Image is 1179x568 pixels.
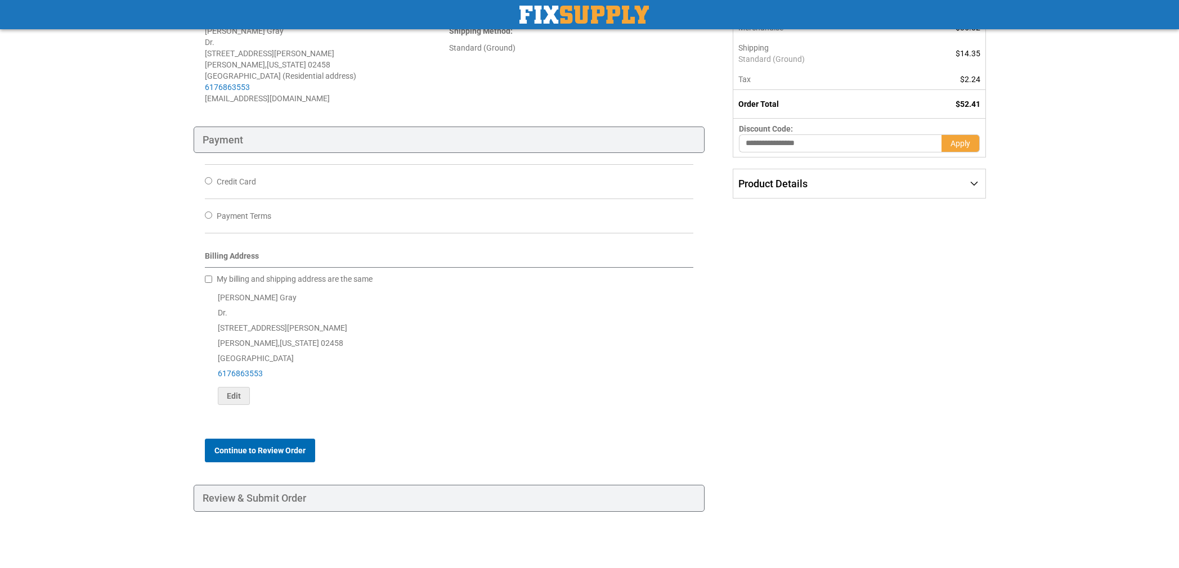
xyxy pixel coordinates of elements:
span: Credit Card [217,177,256,186]
strong: : [449,26,513,35]
div: [PERSON_NAME] Gray Dr. [STREET_ADDRESS][PERSON_NAME] [PERSON_NAME] , 02458 [GEOGRAPHIC_DATA] [205,290,694,405]
div: Standard (Ground) [449,42,693,53]
span: [US_STATE] [280,339,319,348]
span: My billing and shipping address are the same [217,274,373,283]
th: Tax [733,69,906,90]
span: Discount Code: [739,124,793,133]
span: $14.35 [956,49,980,58]
span: Standard (Ground) [738,53,900,65]
div: Payment [194,127,705,154]
span: $52.41 [956,100,980,109]
a: 6176863553 [218,369,263,378]
address: [PERSON_NAME] Gray Dr. [STREET_ADDRESS][PERSON_NAME] [PERSON_NAME] , 02458 [GEOGRAPHIC_DATA] (Res... [205,25,449,104]
span: Edit [227,391,241,400]
span: $2.24 [960,75,980,84]
img: Fix Industrial Supply [519,6,649,24]
a: 6176863553 [205,83,250,92]
span: Shipping [738,43,769,52]
button: Continue to Review Order [205,439,315,462]
div: Billing Address [205,250,694,268]
button: Edit [218,387,250,405]
span: Shipping Method [449,26,510,35]
span: Payment Terms [217,211,271,220]
a: store logo [519,6,649,24]
div: Review & Submit Order [194,485,705,512]
span: Product Details [738,178,808,190]
span: Apply [951,139,970,148]
button: Apply [942,134,980,152]
span: [EMAIL_ADDRESS][DOMAIN_NAME] [205,94,330,103]
strong: Order Total [738,100,779,109]
span: Continue to Review Order [214,446,306,455]
span: [US_STATE] [267,60,306,69]
span: $35.82 [956,23,980,32]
